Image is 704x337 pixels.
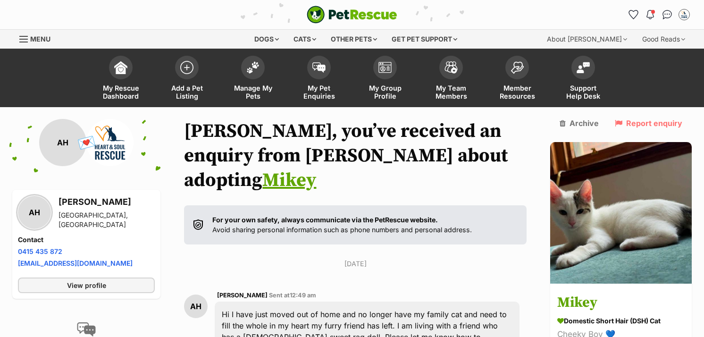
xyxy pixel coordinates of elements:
a: Report enquiry [615,119,682,127]
a: 0415 435 872 [18,247,62,255]
a: Archive [560,119,599,127]
div: [GEOGRAPHIC_DATA], [GEOGRAPHIC_DATA] [59,211,155,229]
span: Manage My Pets [232,84,274,100]
a: Conversations [660,7,675,22]
img: Mikey [550,142,692,284]
span: My Group Profile [364,84,406,100]
img: notifications-46538b983faf8c2785f20acdc204bb7945ddae34d4c08c2a6579f10ce5e182be.svg [646,10,654,19]
span: Support Help Desk [562,84,604,100]
button: My account [677,7,692,22]
img: pet-enquiries-icon-7e3ad2cf08bfb03b45e93fb7055b45f3efa6380592205ae92323e6603595dc1f.svg [312,62,326,73]
a: Support Help Desk [550,51,616,107]
div: Good Reads [636,30,692,49]
span: Member Resources [496,84,538,100]
a: My Pet Enquiries [286,51,352,107]
span: 12:49 am [290,292,316,299]
div: Other pets [324,30,384,49]
a: My Group Profile [352,51,418,107]
p: [DATE] [184,259,527,269]
h1: [PERSON_NAME], you’ve received an enquiry from [PERSON_NAME] about adopting [184,119,527,193]
div: AH [184,295,208,318]
a: Favourites [626,7,641,22]
div: AH [18,196,51,229]
a: My Rescue Dashboard [88,51,154,107]
span: Sent at [269,292,316,299]
img: manage-my-pets-icon-02211641906a0b7f246fdf0571729dbe1e7629f14944591b6c1af311fb30b64b.svg [246,61,260,74]
img: add-pet-listing-icon-0afa8454b4691262ce3f59096e99ab1cd57d4a30225e0717b998d2c9b9846f56.svg [180,61,193,74]
ul: Account quick links [626,7,692,22]
img: help-desk-icon-fdf02630f3aa405de69fd3d07c3f3aa587a6932b1a1747fa1d2bba05be0121f9.svg [577,62,590,73]
img: group-profile-icon-3fa3cf56718a62981997c0bc7e787c4b2cf8bcc04b72c1350f741eb67cf2f40e.svg [378,62,392,73]
span: My Team Members [430,84,472,100]
span: [PERSON_NAME] [217,292,268,299]
a: [EMAIL_ADDRESS][DOMAIN_NAME] [18,259,133,267]
div: Dogs [248,30,285,49]
a: Mikey [262,168,316,192]
img: team-members-icon-5396bd8760b3fe7c0b43da4ab00e1e3bb1a5d9ba89233759b79545d2d3fc5d0d.svg [444,61,458,74]
img: member-resources-icon-8e73f808a243e03378d46382f2149f9095a855e16c252ad45f914b54edf8863c.svg [511,61,524,74]
div: AH [39,119,86,166]
a: Manage My Pets [220,51,286,107]
img: dashboard-icon-eb2f2d2d3e046f16d808141f083e7271f6b2e854fb5c12c21221c1fb7104beca.svg [114,61,127,74]
a: Menu [19,30,57,47]
img: Megan Ostwald profile pic [679,10,689,19]
div: Domestic Short Hair (DSH) Cat [557,316,685,326]
div: Get pet support [385,30,464,49]
a: View profile [18,278,155,293]
span: 💌 [76,133,97,153]
p: Avoid sharing personal information such as phone numbers and personal address. [212,215,472,235]
a: Member Resources [484,51,550,107]
img: conversation-icon-4a6f8262b818ee0b60e3300018af0b2d0b884aa5de6e9bcb8d3d4eeb1a70a7c4.svg [77,322,96,337]
strong: For your own safety, always communicate via the PetRescue website. [212,216,438,224]
a: PetRescue [307,6,397,24]
span: My Rescue Dashboard [100,84,142,100]
span: Add a Pet Listing [166,84,208,100]
img: chat-41dd97257d64d25036548639549fe6c8038ab92f7586957e7f3b1b290dea8141.svg [662,10,672,19]
span: View profile [67,280,106,290]
h3: [PERSON_NAME] [59,195,155,209]
img: Heart & Soul profile pic [86,119,134,166]
img: logo-cat-932fe2b9b8326f06289b0f2fb663e598f794de774fb13d1741a6617ecf9a85b4.svg [307,6,397,24]
span: Menu [30,35,50,43]
h3: Mikey [557,292,685,313]
a: My Team Members [418,51,484,107]
span: My Pet Enquiries [298,84,340,100]
button: Notifications [643,7,658,22]
div: About [PERSON_NAME] [540,30,634,49]
a: Add a Pet Listing [154,51,220,107]
div: Cats [287,30,323,49]
h4: Contact [18,235,155,244]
